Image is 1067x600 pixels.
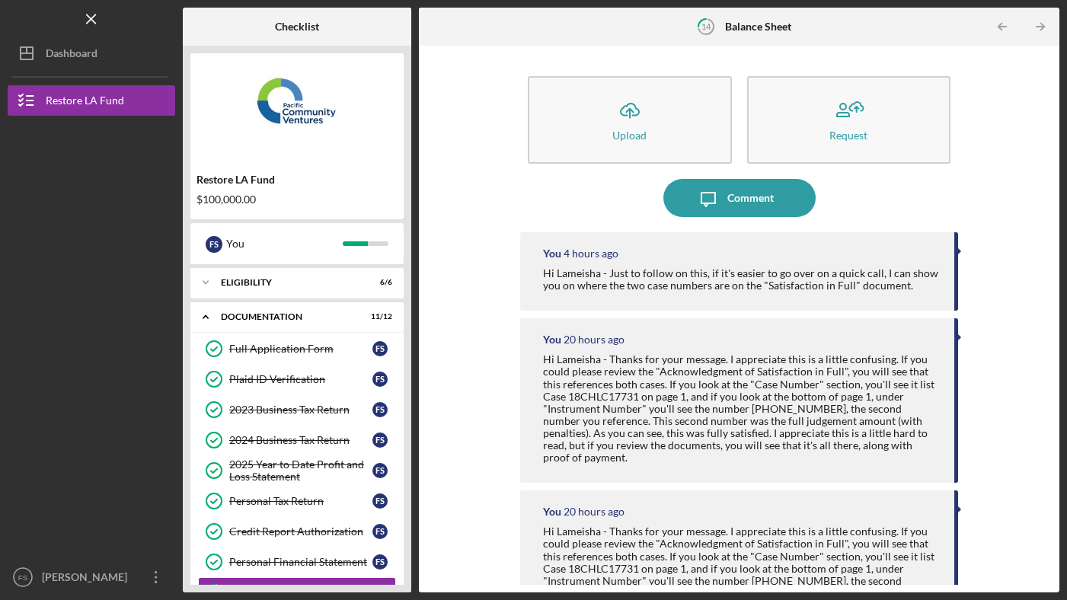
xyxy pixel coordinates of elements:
[372,463,388,478] div: F S
[198,334,396,364] a: Full Application FormFS
[372,372,388,387] div: F S
[372,432,388,448] div: F S
[372,493,388,509] div: F S
[46,85,124,120] div: Restore LA Fund
[663,179,816,217] button: Comment
[198,486,396,516] a: Personal Tax ReturnFS
[229,495,372,507] div: Personal Tax Return
[372,341,388,356] div: F S
[543,247,561,260] div: You
[229,458,372,483] div: 2025 Year to Date Profit and Loss Statement
[747,76,950,164] button: Request
[275,21,319,33] b: Checklist
[725,21,791,33] b: Balance Sheet
[543,506,561,518] div: You
[229,404,372,416] div: 2023 Business Tax Return
[38,562,137,596] div: [PERSON_NAME]
[8,562,175,592] button: FS[PERSON_NAME]
[372,524,388,539] div: F S
[365,312,392,321] div: 11 / 12
[196,193,398,206] div: $100,000.00
[829,129,867,141] div: Request
[528,76,731,164] button: Upload
[198,364,396,394] a: Plaid ID VerificationFS
[229,525,372,538] div: Credit Report Authorization
[18,573,27,582] text: FS
[612,129,647,141] div: Upload
[229,373,372,385] div: Plaid ID Verification
[543,267,939,292] div: Hi Lameisha - Just to follow on this, if it's easier to go over on a quick call, I can show you o...
[198,516,396,547] a: Credit Report AuthorizationFS
[543,353,939,464] div: Hi Lameisha - Thanks for your message. I appreciate this is a little confusing. If you could plea...
[226,231,343,257] div: You
[564,506,625,518] time: 2025-10-07 21:46
[206,236,222,253] div: F S
[198,394,396,425] a: 2023 Business Tax ReturnFS
[372,554,388,570] div: F S
[727,179,774,217] div: Comment
[198,547,396,577] a: Personal Financial StatementFS
[229,343,372,355] div: Full Application Form
[365,278,392,287] div: 6 / 6
[229,434,372,446] div: 2024 Business Tax Return
[564,247,618,260] time: 2025-10-08 14:13
[8,38,175,69] button: Dashboard
[221,312,354,321] div: Documentation
[190,61,404,152] img: Product logo
[196,174,398,186] div: Restore LA Fund
[221,278,354,287] div: Eligibility
[198,425,396,455] a: 2024 Business Tax ReturnFS
[701,21,711,31] tspan: 14
[372,402,388,417] div: F S
[564,334,625,346] time: 2025-10-07 21:46
[46,38,97,72] div: Dashboard
[8,85,175,116] button: Restore LA Fund
[543,334,561,346] div: You
[229,556,372,568] div: Personal Financial Statement
[198,455,396,486] a: 2025 Year to Date Profit and Loss StatementFS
